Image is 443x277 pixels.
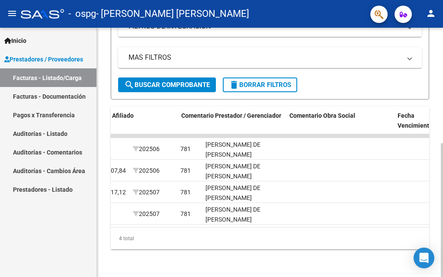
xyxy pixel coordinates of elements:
button: Borrar Filtros [223,77,297,92]
div: 781 [180,144,191,154]
div: [PERSON_NAME] DE [PERSON_NAME] 20509682209 [205,205,268,234]
datatable-header-cell: Afiliado [109,106,178,145]
span: - [PERSON_NAME] [PERSON_NAME] [96,4,249,23]
span: Afiliado [112,112,134,119]
span: Buscar Comprobante [124,81,210,89]
div: 781 [180,209,191,219]
span: - ospg [68,4,96,23]
span: Comentario Prestador / Gerenciador [181,112,281,119]
div: 781 [180,187,191,197]
datatable-header-cell: Comentario Obra Social [286,106,394,145]
datatable-header-cell: Fecha Vencimiento [394,106,433,145]
div: [PERSON_NAME] DE [PERSON_NAME] 20509682209 [205,161,268,191]
mat-panel-title: MAS FILTROS [128,53,401,62]
span: Borrar Filtros [229,81,291,89]
div: [PERSON_NAME] DE [PERSON_NAME] 20509682209 [205,140,268,169]
div: Open Intercom Messenger [414,248,434,268]
button: Buscar Comprobante [118,77,216,92]
mat-icon: search [124,80,135,90]
span: Comentario Obra Social [289,112,355,119]
span: Inicio [4,36,26,45]
mat-icon: delete [229,80,239,90]
div: 4 total [111,228,429,249]
span: 202507 [133,189,160,196]
span: Prestadores / Proveedores [4,55,83,64]
div: 781 [180,166,191,176]
span: 202506 [133,145,160,152]
div: [PERSON_NAME] DE [PERSON_NAME] 20509682209 [205,183,268,213]
mat-expansion-panel-header: MAS FILTROS [118,47,422,68]
mat-icon: menu [7,8,17,19]
mat-icon: person [426,8,436,19]
span: 202506 [133,167,160,174]
span: Fecha Vencimiento [398,112,433,129]
span: 202507 [133,210,160,217]
datatable-header-cell: Comentario Prestador / Gerenciador [178,106,286,145]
